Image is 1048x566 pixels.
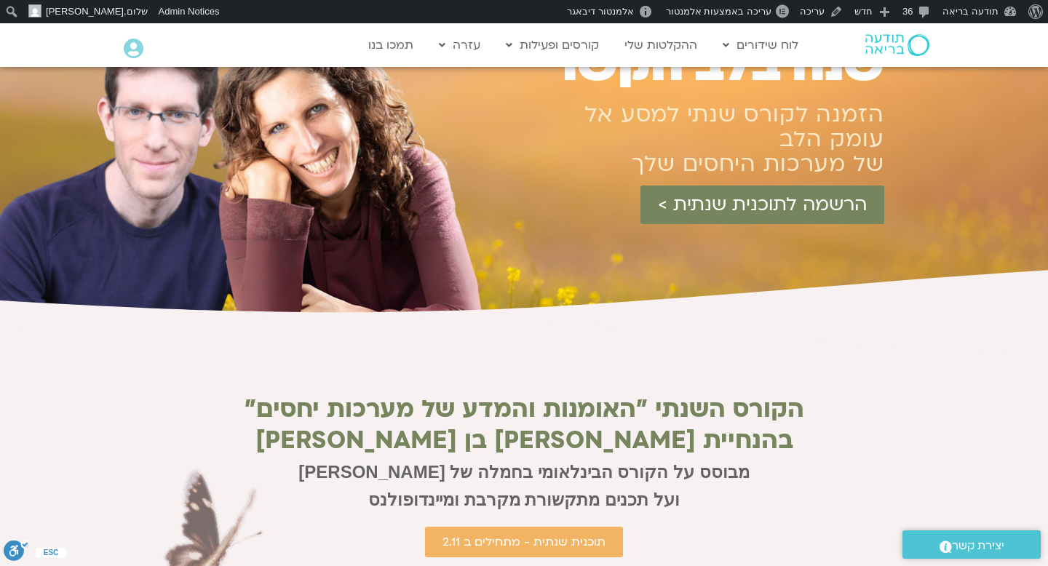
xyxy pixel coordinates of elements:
[865,34,929,56] img: תודעה בריאה
[658,194,867,215] span: הרשמה לתוכנית שנתית >
[666,6,771,17] span: עריכה באמצעות אלמנטור
[499,31,606,59] a: קורסים ופעילות
[617,31,704,59] a: ההקלטות שלי
[361,31,421,59] a: תמכו בנו
[240,396,808,423] h2: הקורס השנתי ״האומנות והמדע של מערכות יחסים״
[240,427,808,455] h2: בהנחיית [PERSON_NAME] בן [PERSON_NAME]
[425,527,623,557] a: תוכנית שנתית - מתחילים ב 2.11
[640,186,884,224] a: הרשמה לתוכנית שנתית >
[902,530,1041,559] a: יצירת קשר
[46,6,124,17] span: [PERSON_NAME]
[952,536,1004,556] span: יצירת קשר
[442,535,606,549] span: תוכנית שנתית - מתחילים ב 2.11
[432,31,488,59] a: עזרה
[542,103,884,177] h1: הזמנה לקורס שנתי למסע אל עומק הלב של מערכות היחסים שלך
[240,458,808,514] h2: מבוסס על הקורס הבינלאומי בחמלה של [PERSON_NAME] ועל תכנים מתקשורת מקרבת ומיינדופולנס
[715,31,806,59] a: לוח שידורים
